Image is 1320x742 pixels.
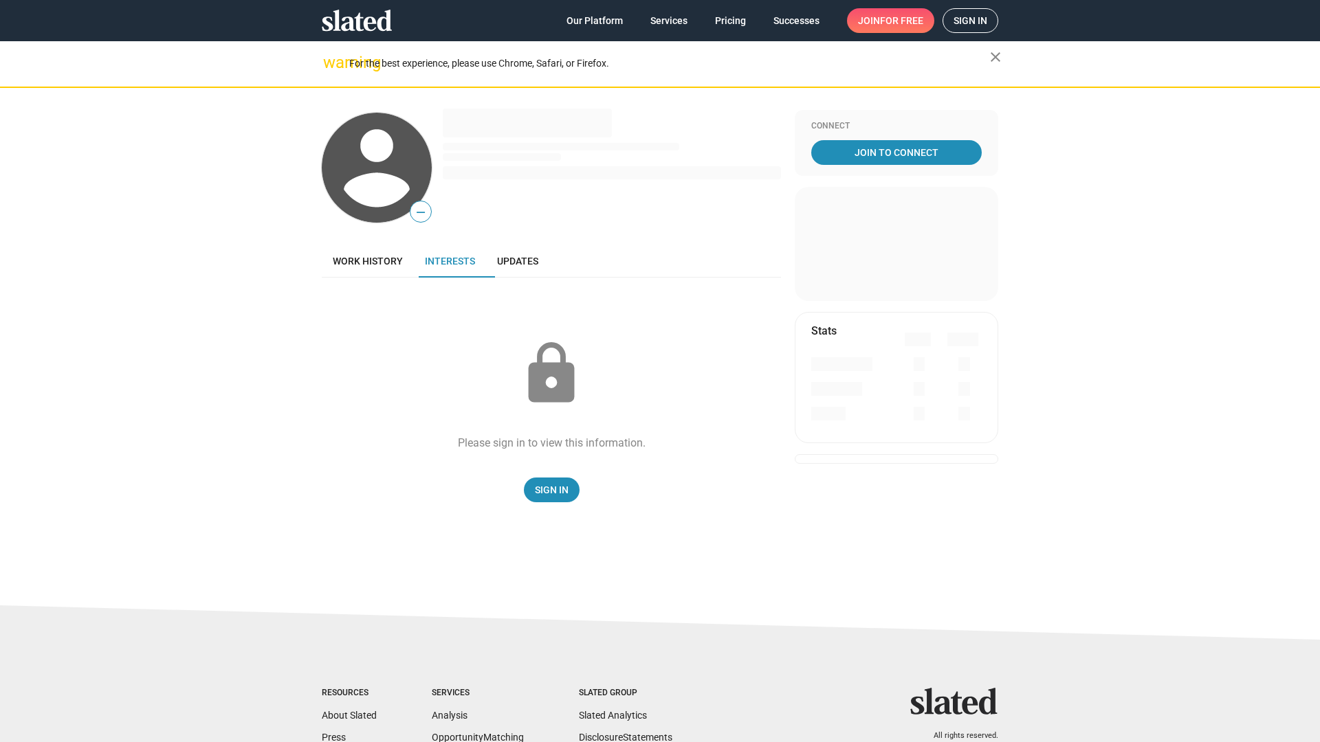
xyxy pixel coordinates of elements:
[639,8,698,33] a: Services
[524,477,580,502] a: Sign In
[497,256,538,267] span: Updates
[811,324,837,338] mat-card-title: Stats
[414,245,486,278] a: Interests
[555,8,634,33] a: Our Platform
[954,9,987,32] span: Sign in
[410,203,431,221] span: —
[773,8,819,33] span: Successes
[566,8,623,33] span: Our Platform
[517,339,586,408] mat-icon: lock
[322,688,377,699] div: Resources
[715,8,746,33] span: Pricing
[943,8,998,33] a: Sign in
[847,8,934,33] a: Joinfor free
[333,256,403,267] span: Work history
[814,140,979,165] span: Join To Connect
[535,477,569,502] span: Sign In
[432,710,467,721] a: Analysis
[811,121,982,132] div: Connect
[349,54,990,73] div: For the best experience, please use Chrome, Safari, or Firefox.
[486,245,549,278] a: Updates
[425,256,475,267] span: Interests
[762,8,830,33] a: Successes
[987,49,1004,65] mat-icon: close
[458,436,646,450] div: Please sign in to view this information.
[322,710,377,721] a: About Slated
[323,54,340,71] mat-icon: warning
[322,245,414,278] a: Work history
[579,710,647,721] a: Slated Analytics
[579,688,672,699] div: Slated Group
[432,688,524,699] div: Services
[704,8,757,33] a: Pricing
[880,8,923,33] span: for free
[858,8,923,33] span: Join
[650,8,687,33] span: Services
[811,140,982,165] a: Join To Connect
